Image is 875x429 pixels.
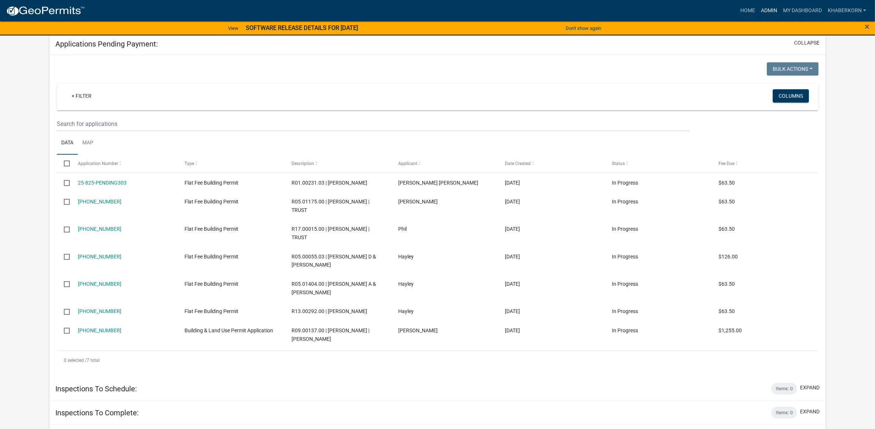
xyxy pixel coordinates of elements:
span: Hayley [398,254,414,260]
a: [PHONE_NUMBER] [78,226,121,232]
a: + Filter [66,89,97,103]
span: Hayley [398,281,414,287]
span: Status [612,161,625,166]
a: [PHONE_NUMBER] [78,199,121,205]
span: × [865,21,869,32]
span: R01.00231.03 | BRENDA KAUTZ [292,180,367,186]
span: R09.00137.00 | LENT,ANTHONY | ALLIE M KUPPENBENDER [292,327,369,342]
button: Close [865,22,869,31]
span: $63.50 [719,308,735,314]
div: Items: 0 [771,383,797,395]
span: In Progress [612,308,638,314]
span: R05.01175.00 | ROY E KOEPSELL | TRUST [292,199,369,213]
div: collapse [49,55,826,377]
h5: Inspections To Schedule: [55,384,137,393]
span: 09/16/2025 [505,308,520,314]
span: Flat Fee Building Permit [185,308,238,314]
div: Items: 0 [771,407,797,419]
a: 25-825-PENDING303 [78,180,127,186]
datatable-header-cell: Status [605,155,712,172]
span: R05.00055.03 | TRENT D & CHELSEA L ANDERSON [292,254,376,268]
span: 09/30/2025 [505,199,520,205]
a: Map [78,131,98,155]
button: Bulk Actions [767,62,819,76]
a: Admin [758,4,780,18]
span: Description [292,161,314,166]
a: My Dashboard [780,4,825,18]
span: R05.01404.00 | JUSTIN A & EMILY A WALLERICH [292,281,376,295]
div: 7 total [57,351,819,370]
span: R13.00292.00 | SHANE MATZKE [292,308,367,314]
span: Allie Kuppenbender [398,327,438,333]
span: In Progress [612,180,638,186]
span: Building & Land Use Permit Application [185,327,273,333]
span: 10/08/2025 [505,180,520,186]
a: [PHONE_NUMBER] [78,254,121,260]
span: 09/24/2025 [505,254,520,260]
span: $63.50 [719,199,735,205]
datatable-header-cell: Application Number [71,155,178,172]
span: Flat Fee Building Permit [185,281,238,287]
span: In Progress [612,254,638,260]
datatable-header-cell: Select [57,155,71,172]
datatable-header-cell: Description [285,155,391,172]
span: Application Number [78,161,118,166]
span: R17.00015.00 | DALLAS G ADAMS | TRUST [292,226,369,240]
a: [PHONE_NUMBER] [78,281,121,287]
span: Phil Herbert [398,199,438,205]
span: Type [185,161,194,166]
input: Search for applications [57,116,690,131]
a: Data [57,131,78,155]
span: Flat Fee Building Permit [185,180,238,186]
strong: SOFTWARE RELEASE DETAILS FOR [DATE] [246,24,358,31]
span: 01/27/2025 [505,327,520,333]
span: $63.50 [719,281,735,287]
button: collapse [794,39,820,47]
span: Date Created [505,161,531,166]
span: In Progress [612,226,638,232]
span: $63.50 [719,180,735,186]
span: In Progress [612,281,638,287]
span: 0 selected / [64,358,87,363]
span: 09/19/2025 [505,281,520,287]
h5: Inspections To Complete: [55,408,139,417]
span: Phil [398,226,407,232]
datatable-header-cell: Type [178,155,284,172]
span: $1,255.00 [719,327,742,333]
h5: Applications Pending Payment: [55,40,158,48]
span: Applicant [398,161,417,166]
span: Brenda Le Kautz [398,180,478,186]
a: View [225,22,241,34]
span: Flat Fee Building Permit [185,254,238,260]
span: In Progress [612,327,638,333]
span: Flat Fee Building Permit [185,226,238,232]
button: expand [800,408,820,416]
span: 09/25/2025 [505,226,520,232]
datatable-header-cell: Date Created [498,155,604,172]
span: $63.50 [719,226,735,232]
a: [PHONE_NUMBER] [78,327,121,333]
button: Don't show again [563,22,604,34]
span: Fee Due [719,161,734,166]
button: Columns [773,89,809,103]
a: Home [737,4,758,18]
a: [PHONE_NUMBER] [78,308,121,314]
datatable-header-cell: Fee Due [712,155,818,172]
button: expand [800,384,820,392]
datatable-header-cell: Applicant [391,155,498,172]
span: In Progress [612,199,638,205]
span: Flat Fee Building Permit [185,199,238,205]
span: $126.00 [719,254,738,260]
span: Hayley [398,308,414,314]
a: khaberkorn [825,4,869,18]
